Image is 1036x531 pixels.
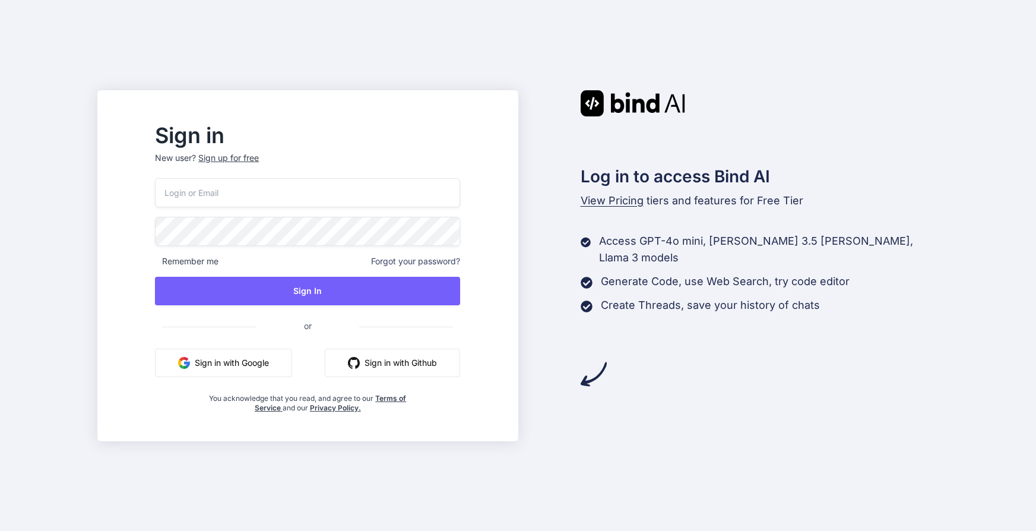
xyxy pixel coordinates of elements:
img: arrow [581,361,607,387]
h2: Sign in [155,126,460,145]
a: Privacy Policy. [310,403,361,412]
img: google [178,357,190,369]
p: tiers and features for Free Tier [581,192,939,209]
p: New user? [155,152,460,178]
span: Forgot your password? [371,255,460,267]
div: You acknowledge that you read, and agree to our and our [206,387,410,413]
span: Remember me [155,255,218,267]
h2: Log in to access Bind AI [581,164,939,189]
div: Sign up for free [198,152,259,164]
span: or [256,311,359,340]
button: Sign in with Google [155,349,292,377]
span: View Pricing [581,194,644,207]
button: Sign In [155,277,460,305]
img: Bind AI logo [581,90,685,116]
img: github [348,357,360,369]
button: Sign in with Github [325,349,460,377]
p: Create Threads, save your history of chats [601,297,820,314]
p: Generate Code, use Web Search, try code editor [601,273,850,290]
p: Access GPT-4o mini, [PERSON_NAME] 3.5 [PERSON_NAME], Llama 3 models [599,233,939,266]
a: Terms of Service [255,394,407,412]
input: Login or Email [155,178,460,207]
